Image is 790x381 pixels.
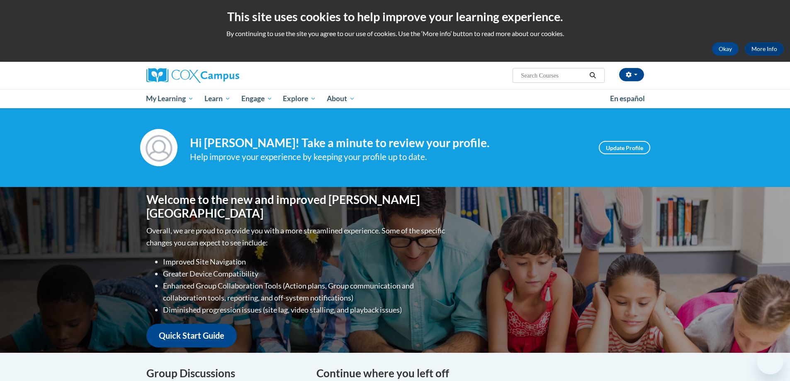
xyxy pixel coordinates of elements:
h4: Hi [PERSON_NAME]! Take a minute to review your profile. [190,136,586,150]
a: More Info [745,42,784,56]
span: Engage [241,94,272,104]
a: En español [605,90,650,107]
span: My Learning [146,94,194,104]
iframe: Button to launch messaging window [757,348,783,374]
img: Profile Image [140,129,177,166]
p: Overall, we are proud to provide you with a more streamlined experience. Some of the specific cha... [146,225,447,249]
a: My Learning [141,89,199,108]
h1: Welcome to the new and improved [PERSON_NAME][GEOGRAPHIC_DATA] [146,193,447,221]
div: Main menu [134,89,656,108]
li: Greater Device Compatibility [163,268,447,280]
a: About [321,89,360,108]
a: Engage [236,89,278,108]
p: By continuing to use the site you agree to our use of cookies. Use the ‘More info’ button to read... [6,29,784,38]
div: Help improve your experience by keeping your profile up to date. [190,150,586,164]
button: Okay [712,42,739,56]
input: Search Courses [520,70,586,80]
span: Explore [283,94,316,104]
span: Learn [204,94,231,104]
button: Account Settings [619,68,644,81]
span: En español [610,94,645,103]
a: Cox Campus [146,68,304,83]
a: Explore [277,89,321,108]
li: Diminished progression issues (site lag, video stalling, and playback issues) [163,304,447,316]
li: Improved Site Navigation [163,256,447,268]
a: Quick Start Guide [146,324,237,347]
h2: This site uses cookies to help improve your learning experience. [6,8,784,25]
a: Learn [199,89,236,108]
span: About [327,94,355,104]
a: Update Profile [599,141,650,154]
img: Cox Campus [146,68,239,83]
li: Enhanced Group Collaboration Tools (Action plans, Group communication and collaboration tools, re... [163,280,447,304]
button: Search [586,70,599,80]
